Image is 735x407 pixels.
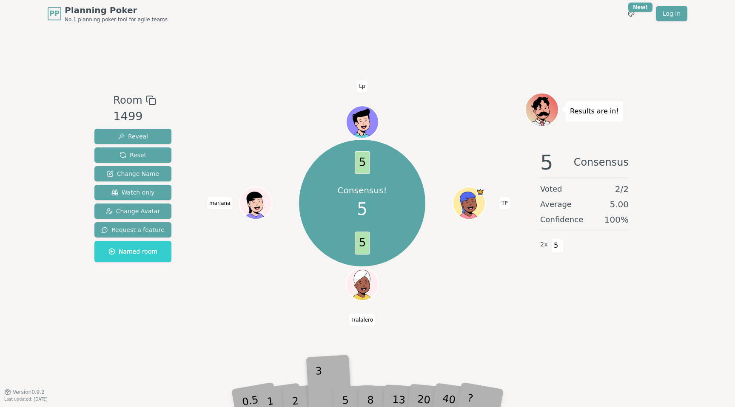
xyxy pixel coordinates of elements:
[113,108,156,125] div: 1499
[570,105,619,117] p: Results are in!
[111,188,155,197] span: Watch only
[65,16,168,23] span: No.1 planning poker tool for agile teams
[94,185,171,200] button: Watch only
[604,214,629,226] span: 100 %
[94,222,171,237] button: Request a feature
[551,238,561,253] span: 5
[106,207,160,215] span: Change Avatar
[4,397,48,401] span: Last updated: [DATE]
[357,196,367,222] span: 5
[615,183,629,195] span: 2 / 2
[49,8,59,19] span: PP
[94,129,171,144] button: Reveal
[94,241,171,262] button: Named room
[107,170,159,178] span: Change Name
[540,198,572,210] span: Average
[624,6,639,21] button: New!
[540,214,583,226] span: Confidence
[113,93,142,108] span: Room
[540,152,553,172] span: 5
[13,389,45,396] span: Version 0.9.2
[48,4,168,23] a: PPPlanning PokerNo.1 planning poker tool for agile teams
[574,152,629,172] span: Consensus
[656,6,687,21] a: Log in
[355,232,370,255] span: 5
[540,240,548,249] span: 2 x
[118,132,148,141] span: Reveal
[540,183,562,195] span: Voted
[94,203,171,219] button: Change Avatar
[108,247,157,256] span: Named room
[357,80,367,92] span: Click to change your name
[336,184,389,197] p: Consensus!
[4,389,45,396] button: Version0.9.2
[476,188,484,196] span: TP is the host
[207,197,233,209] span: Click to change your name
[349,314,375,326] span: Click to change your name
[94,166,171,181] button: Change Name
[101,226,165,234] span: Request a feature
[65,4,168,16] span: Planning Poker
[499,197,510,209] span: Click to change your name
[355,151,370,174] span: 5
[120,151,146,159] span: Reset
[94,147,171,163] button: Reset
[628,3,652,12] div: New!
[610,198,629,210] span: 5.00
